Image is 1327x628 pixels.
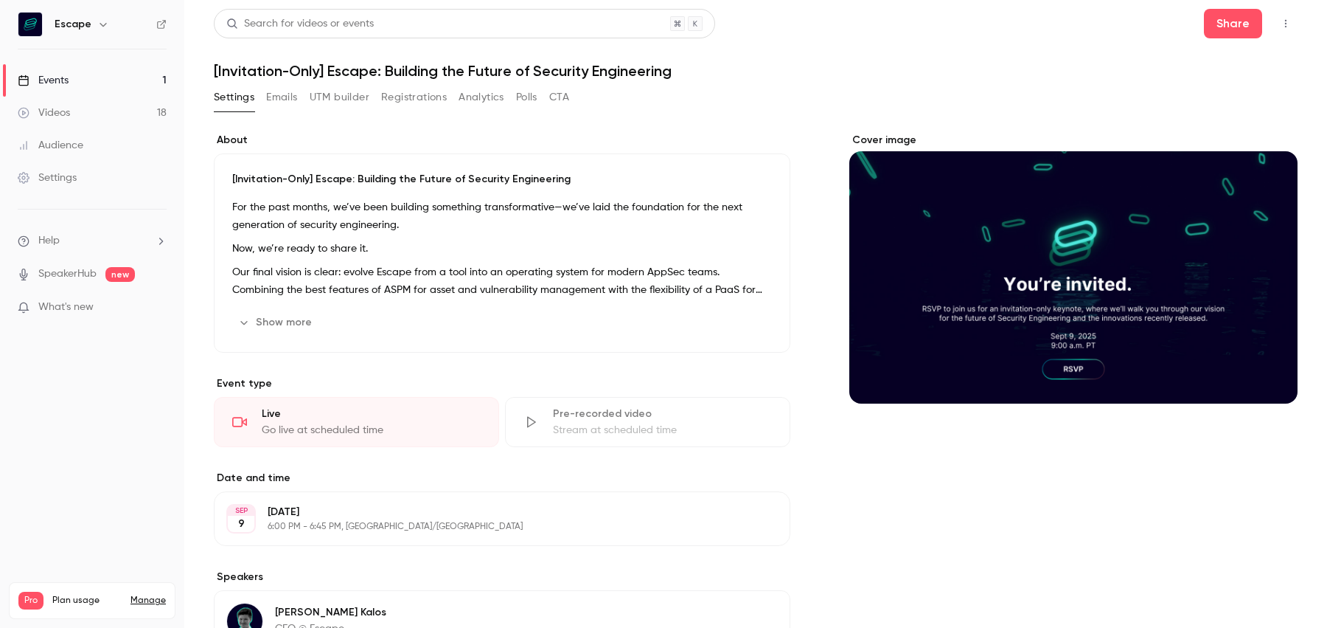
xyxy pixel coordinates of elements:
p: [Invitation-Only] Escape: Building the Future of Security Engineering [232,172,772,187]
div: Videos [18,106,70,120]
div: Search for videos or events [226,16,374,32]
button: Emails [266,86,297,109]
div: LiveGo live at scheduled time [214,397,499,447]
label: Date and time [214,471,790,486]
div: Pre-recorded videoStream at scheduled time [505,397,790,447]
span: Pro [18,592,43,610]
h1: [Invitation-Only] Escape: Building the Future of Security Engineering [214,62,1298,80]
iframe: Noticeable Trigger [149,301,167,314]
p: Event type [214,376,790,391]
div: Pre-recorded video [553,407,772,421]
section: Cover image [849,133,1298,404]
button: Polls [516,86,537,109]
div: Live [262,407,481,421]
p: 9 [238,517,245,531]
span: What's new [38,300,94,315]
a: SpeakerHub [38,266,97,282]
a: Manage [130,595,166,607]
p: Our final vision is clear: evolve Escape from a tool into an operating system for modern AppSec t... [232,263,772,299]
h6: Escape [55,17,91,32]
button: Share [1204,9,1262,38]
div: SEP [228,505,254,516]
button: CTA [549,86,569,109]
button: Settings [214,86,254,109]
p: Now, we’re ready to share it. [232,240,772,258]
li: help-dropdown-opener [18,233,167,249]
img: Escape [18,13,42,36]
span: Help [38,233,60,249]
label: Cover image [849,133,1298,148]
label: Speakers [214,570,790,584]
button: Analytics [459,86,504,109]
p: For the past months, we’ve been building something transformative—we’ve laid the foundation for t... [232,199,772,234]
button: UTM builder [310,86,369,109]
div: Audience [18,138,83,153]
div: Settings [18,170,77,185]
p: [DATE] [268,505,712,520]
p: [PERSON_NAME] Kalos [275,605,694,620]
div: Go live at scheduled time [262,423,481,438]
span: Plan usage [52,595,122,607]
p: 6:00 PM - 6:45 PM, [GEOGRAPHIC_DATA]/[GEOGRAPHIC_DATA] [268,521,712,533]
button: Registrations [381,86,447,109]
div: Events [18,73,69,88]
label: About [214,133,790,148]
div: Stream at scheduled time [553,423,772,438]
span: new [105,267,135,282]
button: Show more [232,311,321,334]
